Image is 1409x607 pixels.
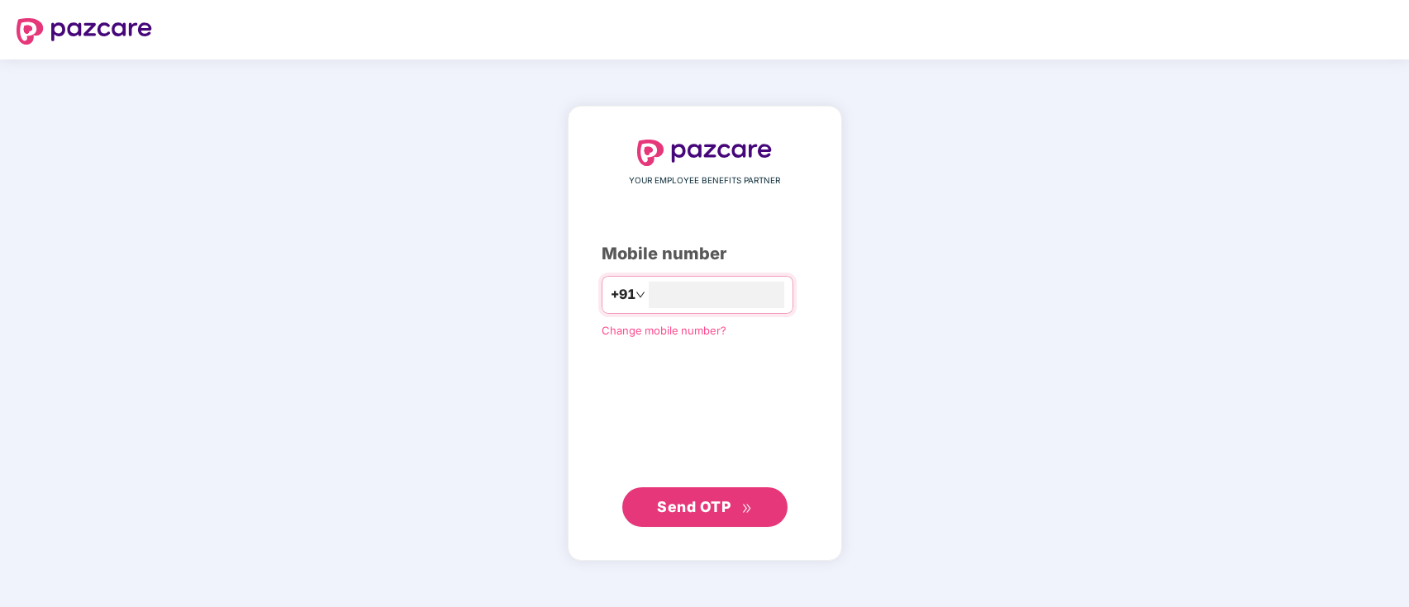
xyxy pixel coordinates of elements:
[611,284,635,305] span: +91
[629,174,780,187] span: YOUR EMPLOYEE BENEFITS PARTNER
[602,241,808,267] div: Mobile number
[635,290,645,300] span: down
[622,487,788,527] button: Send OTPdouble-right
[741,503,752,514] span: double-right
[657,498,731,515] span: Send OTP
[637,140,773,166] img: logo
[17,18,152,45] img: logo
[602,324,726,337] a: Change mobile number?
